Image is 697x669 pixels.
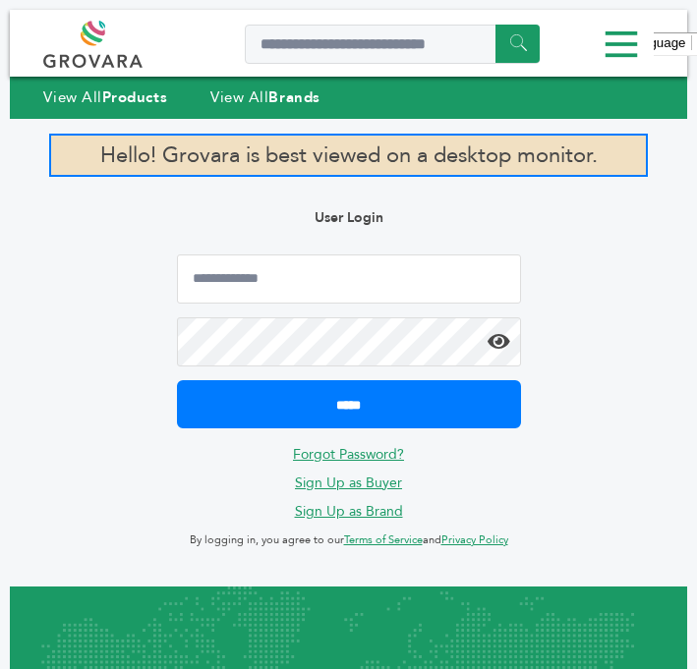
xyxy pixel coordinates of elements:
a: Privacy Policy [441,532,508,547]
a: Forgot Password? [293,445,404,464]
strong: Products [102,87,167,107]
a: Terms of Service [344,532,423,547]
p: Hello! Grovara is best viewed on a desktop monitor. [49,134,648,177]
a: Sign Up as Brand [295,502,403,521]
a: Sign Up as Buyer [295,474,402,492]
input: Email Address [177,254,521,304]
span: ​ [691,35,692,50]
p: By logging in, you agree to our and [177,529,521,552]
span: Select Language [587,35,685,50]
input: Password [177,317,521,366]
a: View AllBrands [210,87,320,107]
a: View AllProducts [43,87,167,107]
strong: Brands [268,87,319,107]
input: Search a product or brand... [245,25,540,64]
div: Menu [43,23,653,67]
b: User Login [315,208,383,227]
